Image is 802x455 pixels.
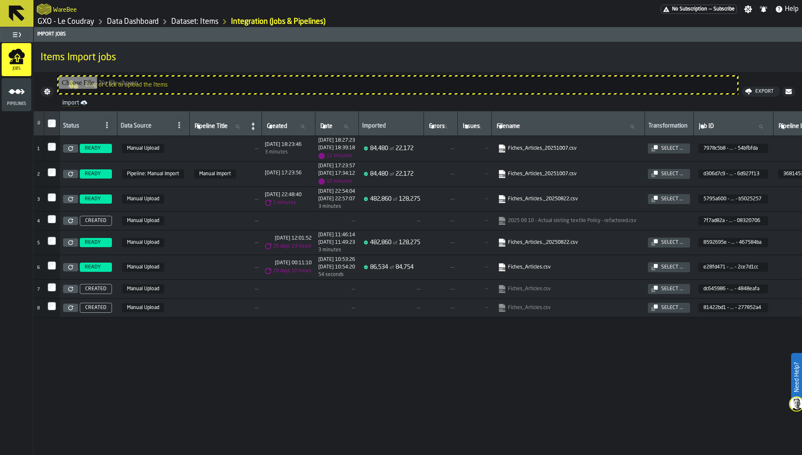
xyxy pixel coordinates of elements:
[193,239,258,246] span: —
[318,240,355,245] div: Updated: N/A Created: N/A
[390,147,394,151] span: of
[85,264,101,270] span: READY
[48,237,56,245] input: InputCheckbox-label-react-aria3813245538-:r3c:
[318,304,355,311] span: —
[265,192,302,198] span: 1758656920478
[2,78,31,112] li: menu Pipelines
[362,304,420,311] span: —
[318,138,355,143] div: Updated: N/A Created: N/A
[78,144,114,153] a: READY
[698,144,768,153] span: 7978c5b8-cbcf-4298-af50-b9e954bfbfda
[393,197,397,202] span: of
[318,257,355,263] span: 1755590006258
[427,286,454,292] span: —
[699,123,714,130] span: label
[41,87,54,97] button: button-
[496,193,640,205] span: Fiches_Articles._20250822.csv
[318,264,355,270] span: 1755590060668
[231,17,325,26] div: Integration (Jobs & Pipelines)
[48,302,56,310] input: InputCheckbox-label-react-aria3813245538-:r3f:
[37,172,40,177] span: 2
[78,194,114,204] a: READY
[658,171,687,177] div: Select ...
[390,172,394,177] span: of
[265,235,312,241] div: Updated: N/A Created: N/A
[648,194,690,204] button: button-Select ...
[85,305,107,311] span: CREATED
[741,5,756,13] label: button-toggle-Settings
[318,217,355,224] span: —
[265,142,302,148] div: Updated: N/A Created: N/A
[122,284,164,294] span: Manual Upload
[48,215,56,223] input: InputCheckbox-label-react-aria3813245538-:r3b:
[195,123,228,130] span: label
[370,264,414,271] div: 86,534 84,754
[461,264,488,270] span: —
[427,304,454,311] span: —
[48,193,56,202] input: InputCheckbox-label-react-aria3813245538-:r3a:
[318,189,355,194] span: 1758657244783
[703,264,761,270] span: e28fd471 - ... - 2ce7d1cc
[461,196,488,202] span: —
[497,123,520,130] span: label
[393,241,397,245] span: of
[427,145,454,152] span: —
[318,163,355,169] span: 1759847037001
[37,266,40,270] span: 6
[496,215,640,227] span: 2025 09 10 - Actual sloting textile Policy - refactored.csv
[463,123,480,130] span: label
[648,238,690,248] button: button-Select ...
[498,304,636,312] a: link-to-null
[756,5,771,13] label: button-toggle-Notifications
[496,143,640,154] span: Fiches_Articles_20251007.csv
[703,218,761,224] span: 7f7ad82a - ... - 08320706
[658,286,687,292] div: Select ...
[265,268,312,274] div: Time between creation and start (import delay / Re-Import)
[698,238,768,247] span: 8592695e-f512-4c49-b779-d74e467584ba
[193,264,258,271] span: —
[193,304,258,311] span: —
[193,145,258,152] span: —
[661,5,737,14] div: Menu Subscription
[318,204,355,210] div: Import duration (start to completion)
[427,264,454,271] span: —
[193,286,258,292] span: —
[698,303,768,312] span: 81422bd1-b737-496e-8f85-1af9277852a4
[318,138,355,143] span: 1759850843607
[498,285,636,293] a: link-to-null
[461,218,488,224] span: —
[36,31,800,37] div: Import Jobs
[37,197,40,202] span: 3
[320,123,332,130] span: label
[427,171,454,177] span: —
[698,169,768,179] span: d306d7c9-8673-4c59-92b7-e25f6d927f13
[362,286,420,292] span: —
[370,145,414,152] div: 84,480 22,172
[427,196,454,202] span: —
[318,196,355,202] div: Updated: N/A Created: N/A
[648,169,690,179] button: button-Select ...
[697,121,770,132] input: label
[498,144,636,153] a: link-to-https://s3.eu-west-1.amazonaws.com/import.app.warebee.com/7978c5b8-cbcf-4298-af50-b9e954b...
[122,216,164,225] span: Manual Upload
[461,240,488,245] span: —
[792,354,801,401] label: Need Help?
[265,121,312,132] input: label
[782,87,795,97] button: button-
[193,121,246,132] input: label
[362,217,420,224] span: —
[48,143,56,151] label: InputCheckbox-label-react-aria3813245538-:r38:
[703,286,761,292] span: dc645986 - ... - 4848eafa
[2,43,31,77] li: menu Jobs
[265,243,312,250] div: Time between creation and start (import delay / Re-Import)
[78,238,114,247] a: READY
[703,305,761,311] span: 81422bd1 - ... - 277852a4
[318,145,355,151] div: Updated: N/A Created: N/A
[318,171,355,176] span: 1759847652957
[2,66,31,71] span: Jobs
[122,169,184,179] span: 36814535-c25a-40db-9c46-538310e0eb78
[85,171,101,177] span: READY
